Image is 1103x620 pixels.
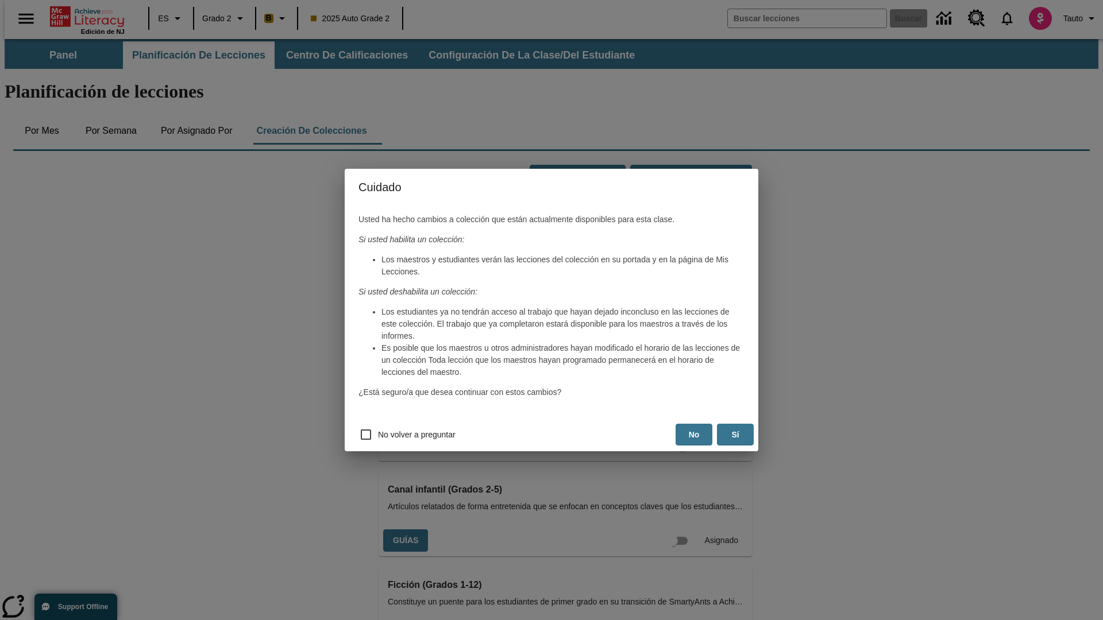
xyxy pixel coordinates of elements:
li: Los estudiantes ya no tendrán acceso al trabajo que hayan dejado inconcluso en las lecciones de e... [381,306,745,342]
li: Es posible que los maestros u otros administradores hayan modificado el horario de las lecciones ... [381,342,745,378]
li: Los maestros y estudiantes verán las lecciones del colección en su portada y en la página de Mis ... [381,254,745,278]
h4: Cuidado [345,169,758,206]
p: Usted ha hecho cambios a colección que están actualmente disponibles para esta clase. [358,214,745,226]
em: Si usted habilita un colección: [358,235,464,244]
em: Si usted deshabilita un colección: [358,287,477,296]
button: Sí [717,424,754,446]
p: ¿Está seguro/a que desea continuar con estos cambios? [358,386,745,398]
button: No [676,424,712,446]
span: No volver a preguntar [378,429,456,441]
